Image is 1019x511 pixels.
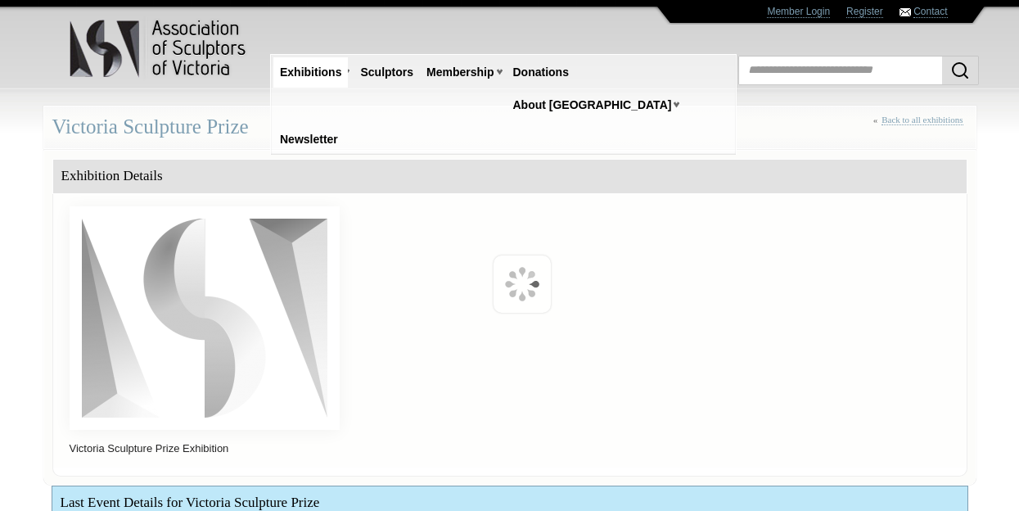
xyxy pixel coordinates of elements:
[273,57,348,88] a: Exhibitions
[507,57,575,88] a: Donations
[846,6,883,18] a: Register
[913,6,947,18] a: Contact
[354,57,420,88] a: Sculptors
[881,115,963,125] a: Back to all exhibitions
[69,16,249,81] img: logo.png
[53,160,967,193] div: Exhibition Details
[420,57,500,88] a: Membership
[950,61,970,80] img: Search
[43,106,976,149] div: Victoria Sculpture Prize
[873,115,967,143] div: «
[767,6,830,18] a: Member Login
[61,438,958,459] p: Victoria Sculpture Prize Exhibition
[273,124,345,155] a: Newsletter
[900,8,911,16] img: Contact ASV
[507,90,679,120] a: About [GEOGRAPHIC_DATA]
[70,206,340,430] img: 7da3117c7a75b396d93f6f5c2ab1cef19a361f6b.png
